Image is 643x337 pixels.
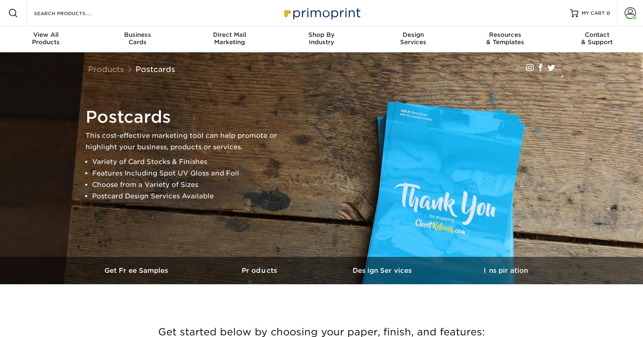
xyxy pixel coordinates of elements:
[86,107,290,127] h1: Postcards
[92,26,183,52] a: BusinessCards
[136,65,175,74] a: Postcards
[76,267,199,274] h3: Get Free Samples
[459,31,551,46] div: & Templates
[551,31,643,46] div: & Support
[88,65,124,74] a: Products
[184,26,276,52] a: Direct MailMarketing
[321,257,444,284] a: Design Services
[199,267,321,274] h3: Products
[92,156,290,168] li: Variety of Card Stocks & Finishes
[444,267,567,274] h3: Inspiration
[582,10,605,17] span: MY CART
[199,257,321,284] a: Products
[276,26,367,52] a: Shop ByIndustry
[551,26,643,52] a: Contact& Support
[444,257,567,284] a: Inspiration
[607,10,610,16] span: 0
[92,191,290,202] li: Postcard Design Services Available
[76,257,199,284] a: Get Free Samples
[367,26,459,52] a: DesignServices
[276,31,367,46] div: Industry
[281,4,362,22] img: Primoprint
[184,31,276,38] span: Direct Mail
[551,31,643,38] span: Contact
[86,130,290,153] p: This cost-effective marketing tool can help promote or highlight your business, products or servi...
[92,179,290,191] li: Choose from a Variety of Sizes
[276,31,367,38] span: Shop By
[92,31,183,38] span: Business
[321,267,444,274] h3: Design Services
[459,26,551,52] a: Resources& Templates
[367,31,459,46] div: Services
[367,31,459,38] span: Design
[92,168,290,179] li: Features Including Spot UV Gloss and Foil
[92,31,183,46] div: Cards
[184,31,276,46] div: Marketing
[33,8,113,18] input: SEARCH PRODUCTS.....
[459,31,551,38] span: Resources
